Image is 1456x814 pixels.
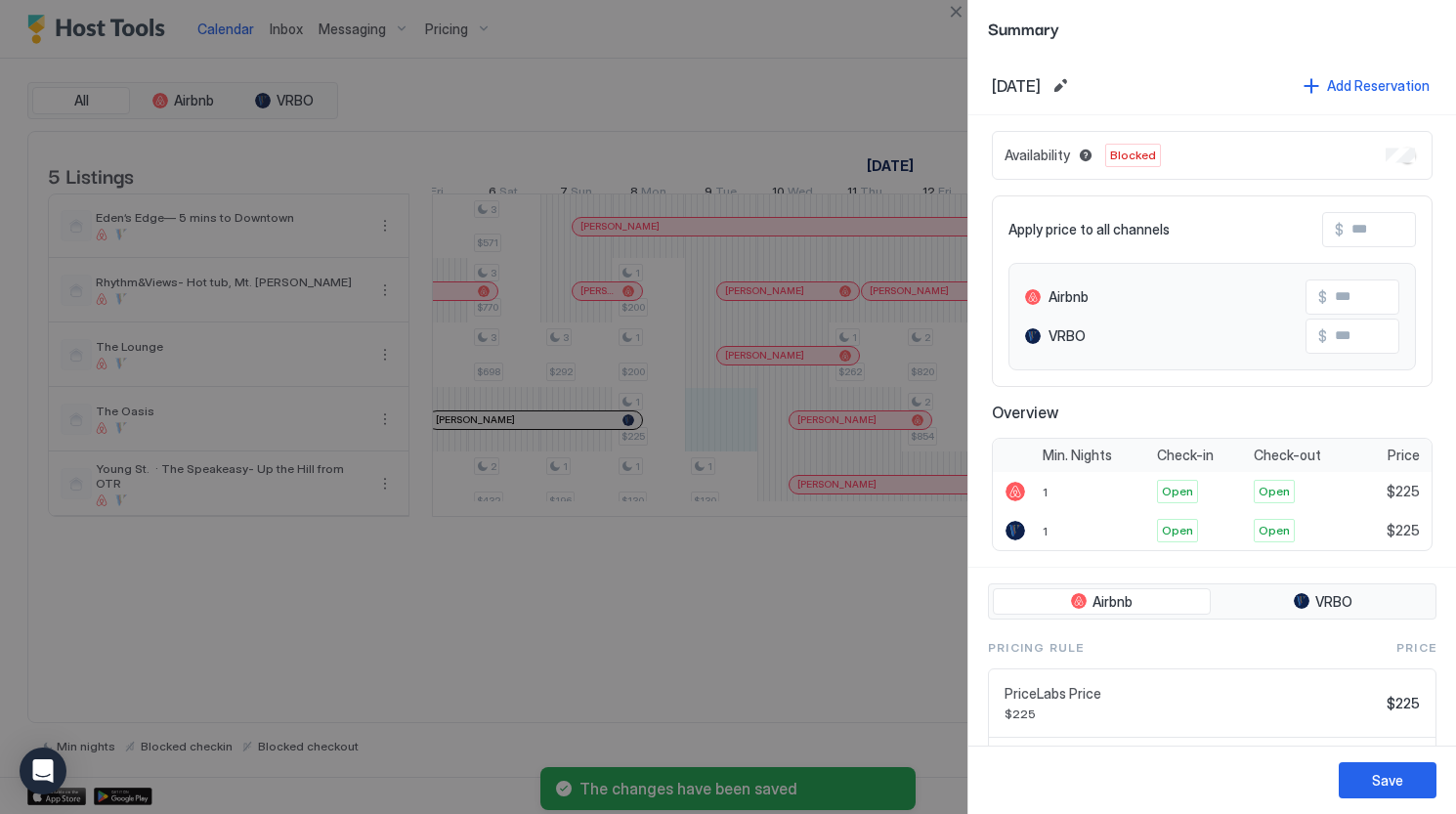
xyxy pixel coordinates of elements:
[1043,485,1048,499] span: 1
[1092,593,1133,611] span: Airbnb
[1005,147,1070,164] span: Availability
[1215,588,1433,616] button: VRBO
[1339,762,1436,798] button: Save
[1074,144,1097,167] button: Blocked dates override all pricing rules and remain unavailable until manually unblocked
[1049,74,1072,98] button: Edit date range
[992,76,1041,96] span: [DATE]
[1259,522,1290,539] span: Open
[1162,483,1193,500] span: Open
[1157,447,1214,464] span: Check-in
[988,16,1436,40] span: Summary
[988,639,1084,657] span: Pricing Rule
[1049,288,1089,306] span: Airbnb
[1387,483,1420,500] span: $225
[1259,483,1290,500] span: Open
[1110,147,1156,164] span: Blocked
[1005,707,1379,721] span: $225
[1318,327,1327,345] span: $
[1005,685,1379,703] span: PriceLabs Price
[993,588,1211,616] button: Airbnb
[1162,522,1193,539] span: Open
[992,403,1433,422] span: Overview
[1315,593,1352,611] span: VRBO
[1388,447,1420,464] span: Price
[20,748,66,794] div: Open Intercom Messenger
[1396,639,1436,657] span: Price
[1043,447,1112,464] span: Min. Nights
[1043,524,1048,538] span: 1
[1301,72,1433,99] button: Add Reservation
[1372,770,1403,791] div: Save
[1387,695,1420,712] span: $225
[1008,221,1170,238] span: Apply price to all channels
[1049,327,1086,345] span: VRBO
[1327,75,1430,96] div: Add Reservation
[1387,522,1420,539] span: $225
[1335,221,1344,238] span: $
[1318,288,1327,306] span: $
[1254,447,1321,464] span: Check-out
[988,583,1436,621] div: tab-group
